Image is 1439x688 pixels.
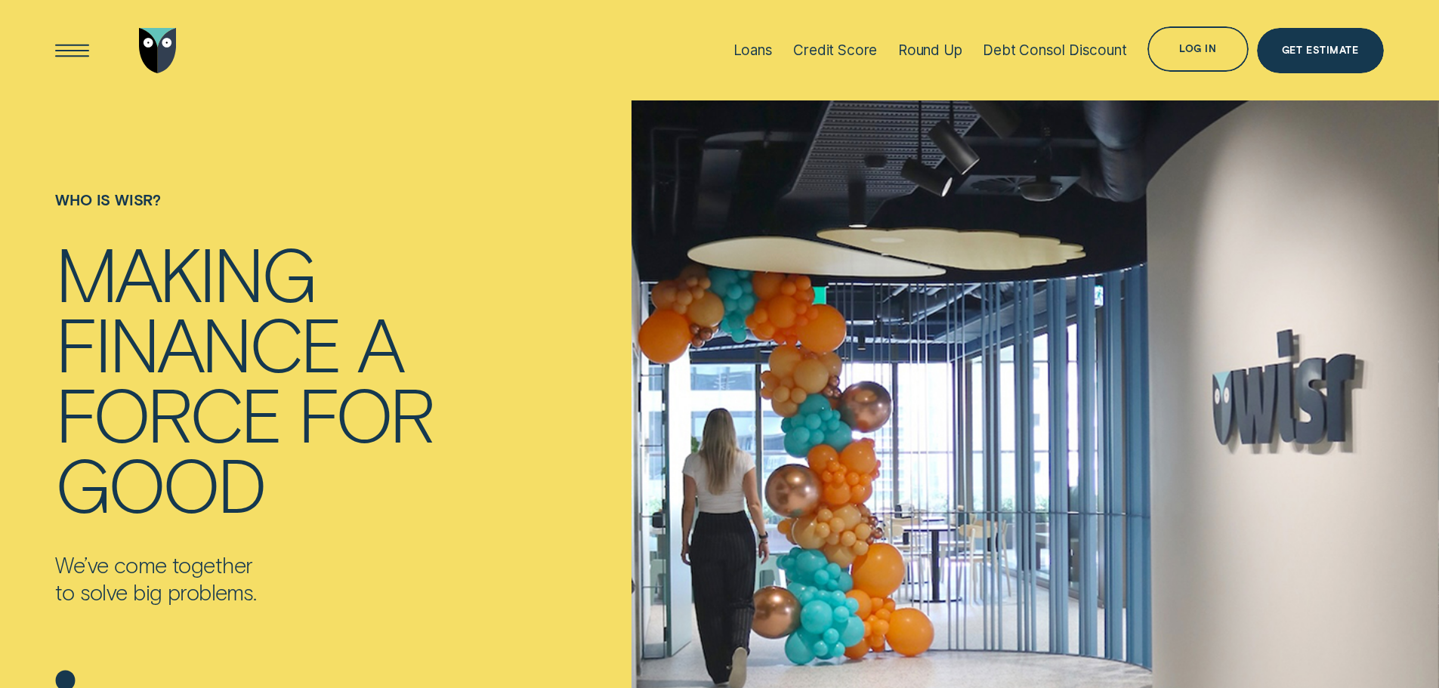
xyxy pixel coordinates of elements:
a: Get Estimate [1257,28,1384,73]
button: Log in [1147,26,1248,72]
h4: Making finance a force for good [55,237,433,518]
div: Making [55,237,314,307]
div: a [357,307,403,378]
div: Credit Score [793,42,877,59]
div: force [55,378,280,448]
div: for [298,378,433,448]
div: Round Up [898,42,962,59]
button: Open Menu [50,28,95,73]
div: Loans [733,42,773,59]
p: We’ve come together to solve big problems. [55,551,433,606]
div: Debt Consol Discount [983,42,1126,59]
div: good [55,448,264,518]
h1: Who is Wisr? [55,191,433,237]
img: Wisr [139,28,177,73]
div: finance [55,307,340,378]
